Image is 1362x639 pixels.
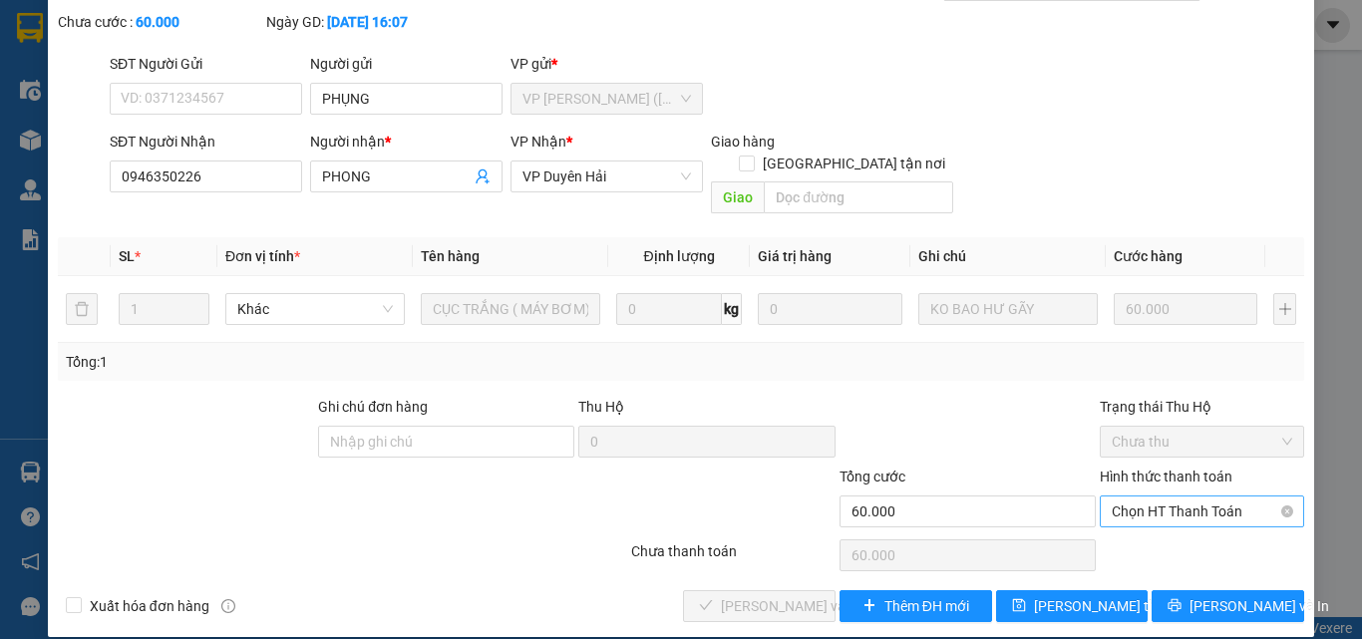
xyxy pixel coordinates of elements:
span: Khác [237,294,393,324]
strong: BIÊN NHẬN GỬI HÀNG [67,11,231,30]
span: Tổng cước [840,469,905,484]
span: Chưa thu [1112,427,1292,457]
th: Ghi chú [910,237,1106,276]
input: 0 [1114,293,1257,325]
span: VP [PERSON_NAME] ([GEOGRAPHIC_DATA]) [8,67,200,105]
div: SĐT Người Nhận [110,131,302,153]
button: save[PERSON_NAME] thay đổi [996,590,1149,622]
div: Người gửi [310,53,503,75]
label: Hình thức thanh toán [1100,469,1232,484]
input: Ghi Chú [918,293,1098,325]
div: VP gửi [511,53,703,75]
p: NHẬN: [8,67,291,105]
span: Thêm ĐH mới [884,595,969,617]
span: Xuất hóa đơn hàng [82,595,217,617]
span: [GEOGRAPHIC_DATA] tận nơi [755,153,953,174]
div: SĐT Người Gửi [110,53,302,75]
span: VP Nhận [511,134,566,150]
span: VP Duyên Hải [522,161,691,191]
button: check[PERSON_NAME] và Giao hàng [683,590,836,622]
input: Ghi chú đơn hàng [318,426,574,458]
span: user-add [475,168,491,184]
span: NHẬN BXMT [52,130,144,149]
span: Chọn HT Thanh Toán [1112,496,1292,526]
b: 60.000 [136,14,179,30]
div: Tổng: 1 [66,351,527,373]
span: GIAO: [8,130,144,149]
span: Định lượng [643,248,714,264]
span: SL [119,248,135,264]
b: [DATE] 16:07 [327,14,408,30]
span: VP Trần Phú (Hàng) [522,84,691,114]
input: 0 [758,293,901,325]
div: Chưa cước : [58,11,262,33]
input: VD: Bàn, Ghế [421,293,600,325]
span: printer [1168,598,1182,614]
span: 0949673279 - [8,108,261,127]
span: save [1012,598,1026,614]
input: Dọc đường [764,181,953,213]
span: CTY [PERSON_NAME] [107,108,261,127]
button: plus [1273,293,1296,325]
div: Người nhận [310,131,503,153]
button: delete [66,293,98,325]
span: Đơn vị tính [225,248,300,264]
span: kg [722,293,742,325]
span: Cước hàng [1114,248,1183,264]
span: Giao hàng [711,134,775,150]
span: Tên hàng [421,248,480,264]
span: Giao [711,181,764,213]
span: plus [862,598,876,614]
label: Ghi chú đơn hàng [318,399,428,415]
div: Trạng thái Thu Hộ [1100,396,1304,418]
span: close-circle [1281,505,1293,517]
span: info-circle [221,599,235,613]
span: [PERSON_NAME] và In [1190,595,1329,617]
span: Thu Hộ [578,399,624,415]
button: plusThêm ĐH mới [840,590,992,622]
span: [PERSON_NAME] thay đổi [1034,595,1193,617]
button: printer[PERSON_NAME] và In [1152,590,1304,622]
div: Ngày GD: [266,11,471,33]
div: Chưa thanh toán [629,540,838,575]
p: GỬI: [8,39,291,58]
span: VP [PERSON_NAME] - [41,39,194,58]
span: Giá trị hàng [758,248,832,264]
